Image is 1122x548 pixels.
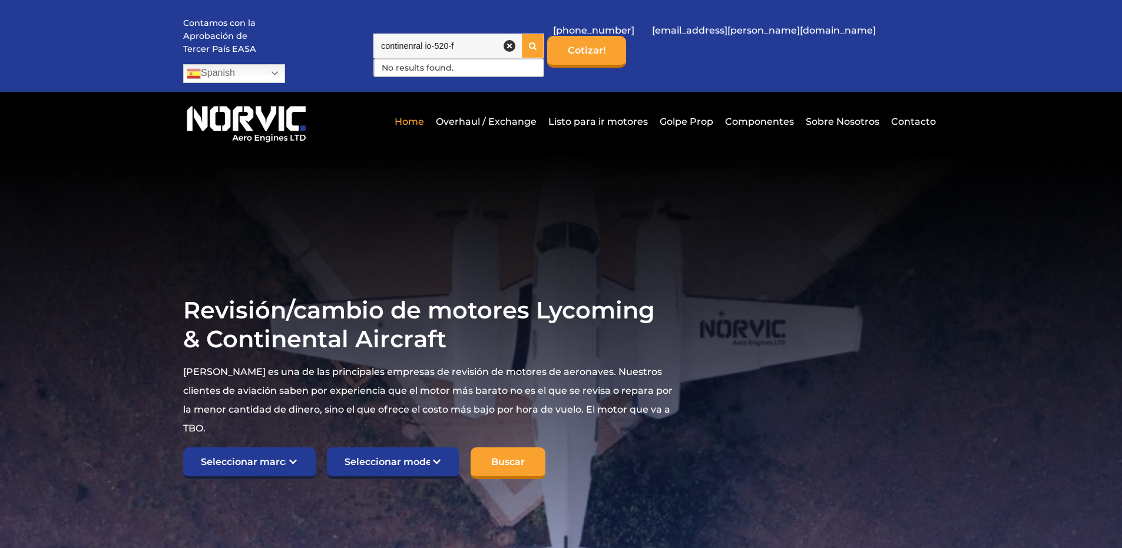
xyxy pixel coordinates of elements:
[392,107,427,136] a: Home
[547,16,640,45] a: [PHONE_NUMBER]
[183,17,272,55] p: Contamos con la Aprobación de Tercer País EASA
[183,101,309,143] img: Logotipo de Norvic Aero Engines
[646,16,882,45] a: [EMAIL_ADDRESS][PERSON_NAME][DOMAIN_NAME]
[183,64,285,83] a: Spanish
[545,107,651,136] a: Listo para ir motores
[547,36,626,68] a: Cotizar!
[471,447,545,479] input: Buscar
[433,107,540,136] a: Overhaul / Exchange
[183,363,674,438] p: [PERSON_NAME] es una de las principales empresas de revisión de motores de aeronaves. Nuestros cl...
[183,295,674,353] h1: Revisión/cambio de motores Lycoming & Continental Aircraft
[375,59,543,76] div: No results found.
[888,107,936,136] a: Contacto
[722,107,797,136] a: Componentes
[803,107,882,136] a: Sobre Nosotros
[373,34,521,58] input: Search by engine model…
[657,107,716,136] a: Golpe Prop
[187,67,201,81] img: es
